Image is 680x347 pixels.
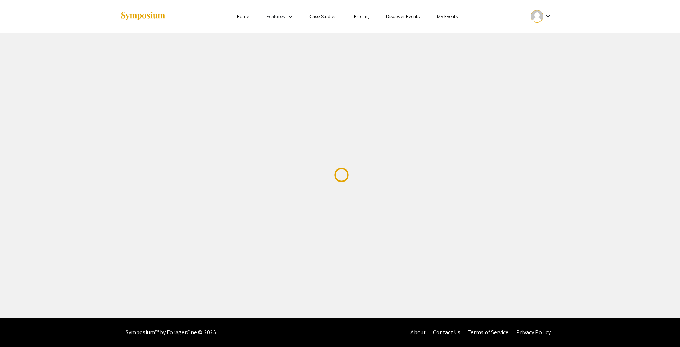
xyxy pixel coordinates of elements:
a: Discover Events [386,13,420,20]
a: About [410,328,426,336]
mat-icon: Expand Features list [286,12,295,21]
img: Symposium by ForagerOne [120,11,166,21]
a: Features [267,13,285,20]
mat-icon: Expand account dropdown [543,12,552,20]
a: Contact Us [433,328,460,336]
a: Case Studies [309,13,336,20]
div: Symposium™ by ForagerOne © 2025 [126,318,216,347]
a: My Events [437,13,458,20]
button: Expand account dropdown [523,8,560,24]
a: Privacy Policy [516,328,551,336]
a: Terms of Service [467,328,509,336]
a: Home [237,13,249,20]
a: Pricing [354,13,369,20]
